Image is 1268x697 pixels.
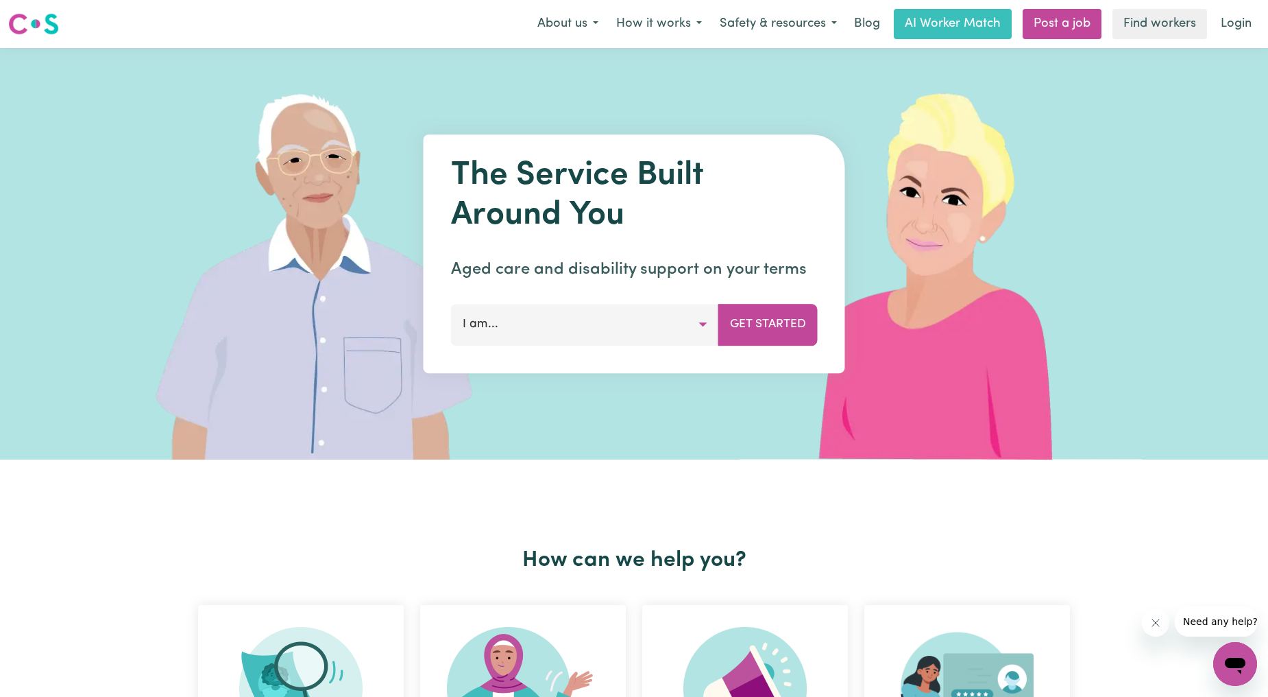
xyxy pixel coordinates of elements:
[1212,9,1260,39] a: Login
[1175,606,1257,637] iframe: Message from company
[528,10,607,38] button: About us
[451,257,818,282] p: Aged care and disability support on your terms
[1023,9,1101,39] a: Post a job
[846,9,888,39] a: Blog
[8,12,59,36] img: Careseekers logo
[1213,642,1257,686] iframe: Button to launch messaging window
[8,10,83,21] span: Need any help?
[451,156,818,235] h1: The Service Built Around You
[711,10,846,38] button: Safety & resources
[190,547,1078,574] h2: How can we help you?
[718,304,818,345] button: Get Started
[1112,9,1207,39] a: Find workers
[1142,609,1169,637] iframe: Close message
[607,10,711,38] button: How it works
[8,8,59,40] a: Careseekers logo
[451,304,719,345] button: I am...
[894,9,1012,39] a: AI Worker Match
